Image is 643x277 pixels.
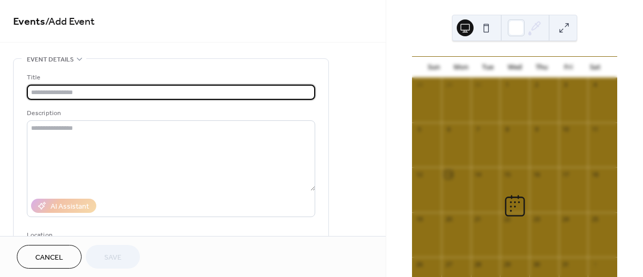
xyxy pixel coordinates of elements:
[27,54,74,65] span: Event details
[555,57,582,78] div: Fri
[591,126,599,134] div: 11
[445,216,453,223] div: 20
[415,170,423,178] div: 12
[503,216,511,223] div: 22
[445,170,453,178] div: 13
[503,260,511,268] div: 29
[533,170,540,178] div: 16
[445,260,453,268] div: 27
[415,126,423,134] div: 5
[591,81,599,89] div: 4
[27,108,313,119] div: Description
[474,126,482,134] div: 7
[533,260,540,268] div: 30
[533,81,540,89] div: 2
[45,12,95,32] span: / Add Event
[35,252,63,263] span: Cancel
[474,81,482,89] div: 30
[562,81,570,89] div: 3
[501,57,528,78] div: Wed
[528,57,555,78] div: Thu
[445,126,453,134] div: 6
[503,126,511,134] div: 8
[445,81,453,89] div: 29
[27,72,313,83] div: Title
[591,260,599,268] div: 1
[474,216,482,223] div: 21
[533,126,540,134] div: 9
[533,216,540,223] div: 23
[447,57,474,78] div: Mon
[591,216,599,223] div: 25
[562,126,570,134] div: 10
[503,81,511,89] div: 1
[582,57,609,78] div: Sat
[591,170,599,178] div: 18
[17,245,82,269] button: Cancel
[420,57,447,78] div: Sun
[503,170,511,178] div: 15
[562,216,570,223] div: 24
[415,81,423,89] div: 28
[27,230,313,241] div: Location
[474,260,482,268] div: 28
[474,57,501,78] div: Tue
[415,216,423,223] div: 19
[562,170,570,178] div: 17
[415,260,423,268] div: 26
[13,12,45,32] a: Events
[474,170,482,178] div: 14
[562,260,570,268] div: 31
